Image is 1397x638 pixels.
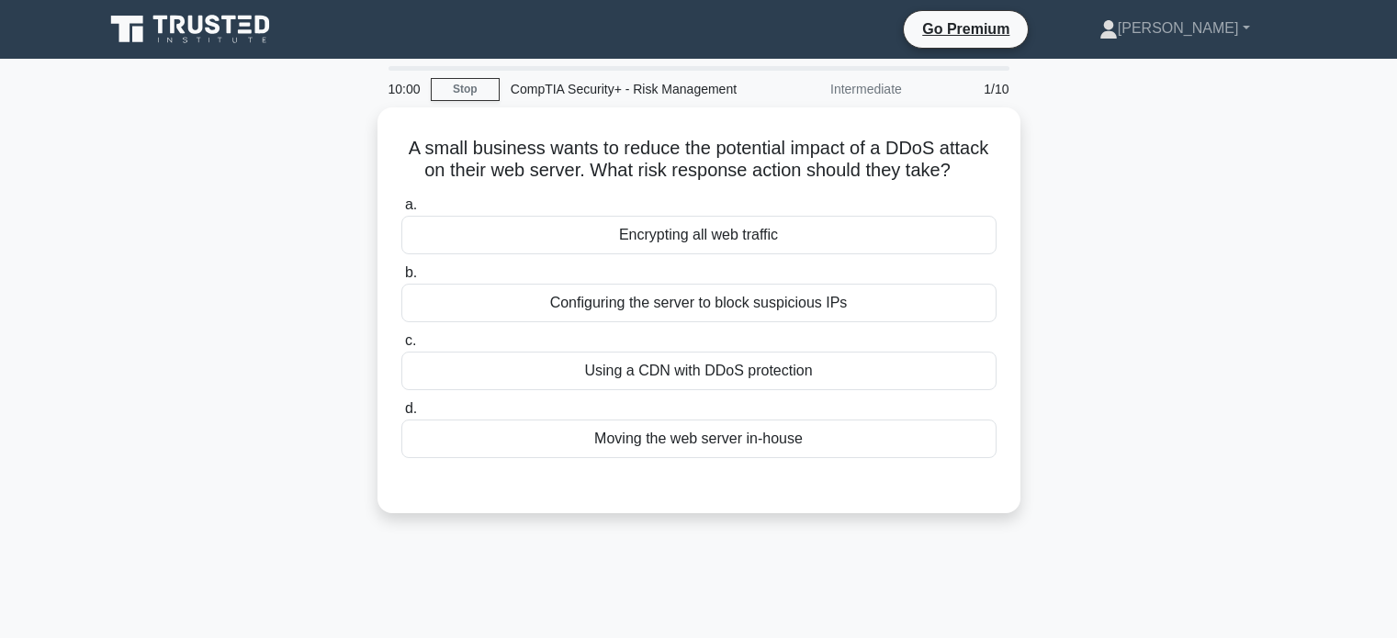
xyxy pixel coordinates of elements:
[401,216,997,254] div: Encrypting all web traffic
[401,420,997,458] div: Moving the web server in-house
[752,71,913,107] div: Intermediate
[405,332,416,348] span: c.
[500,71,752,107] div: CompTIA Security+ - Risk Management
[431,78,500,101] a: Stop
[913,71,1020,107] div: 1/10
[405,400,417,416] span: d.
[911,17,1020,40] a: Go Premium
[400,137,998,183] h5: A small business wants to reduce the potential impact of a DDoS attack on their web server. What ...
[405,264,417,280] span: b.
[401,352,997,390] div: Using a CDN with DDoS protection
[401,284,997,322] div: Configuring the server to block suspicious IPs
[377,71,431,107] div: 10:00
[1055,10,1294,47] a: [PERSON_NAME]
[405,196,417,212] span: a.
